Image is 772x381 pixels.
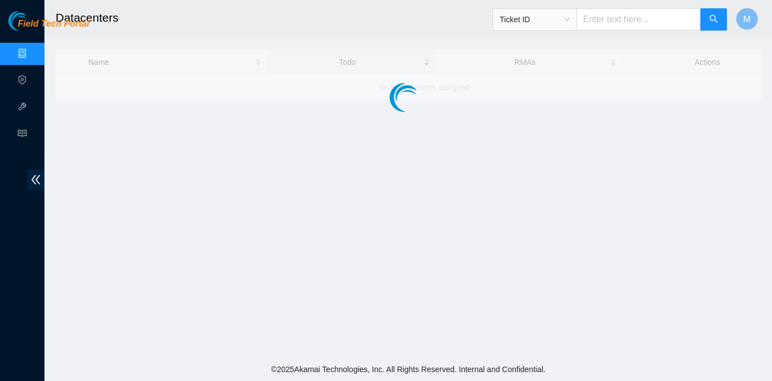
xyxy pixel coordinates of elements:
[18,19,89,29] span: Field Tech Portal
[8,11,56,31] img: Akamai Technologies
[44,358,772,381] footer: © 2025 Akamai Technologies, Inc. All Rights Reserved. Internal and Confidential.
[500,11,570,28] span: Ticket ID
[576,8,701,31] input: Enter text here...
[27,169,44,190] span: double-left
[18,124,27,146] span: read
[700,8,727,31] button: search
[736,8,758,30] button: M
[743,12,750,26] span: M
[8,20,89,34] a: Akamai TechnologiesField Tech Portal
[709,14,718,25] span: search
